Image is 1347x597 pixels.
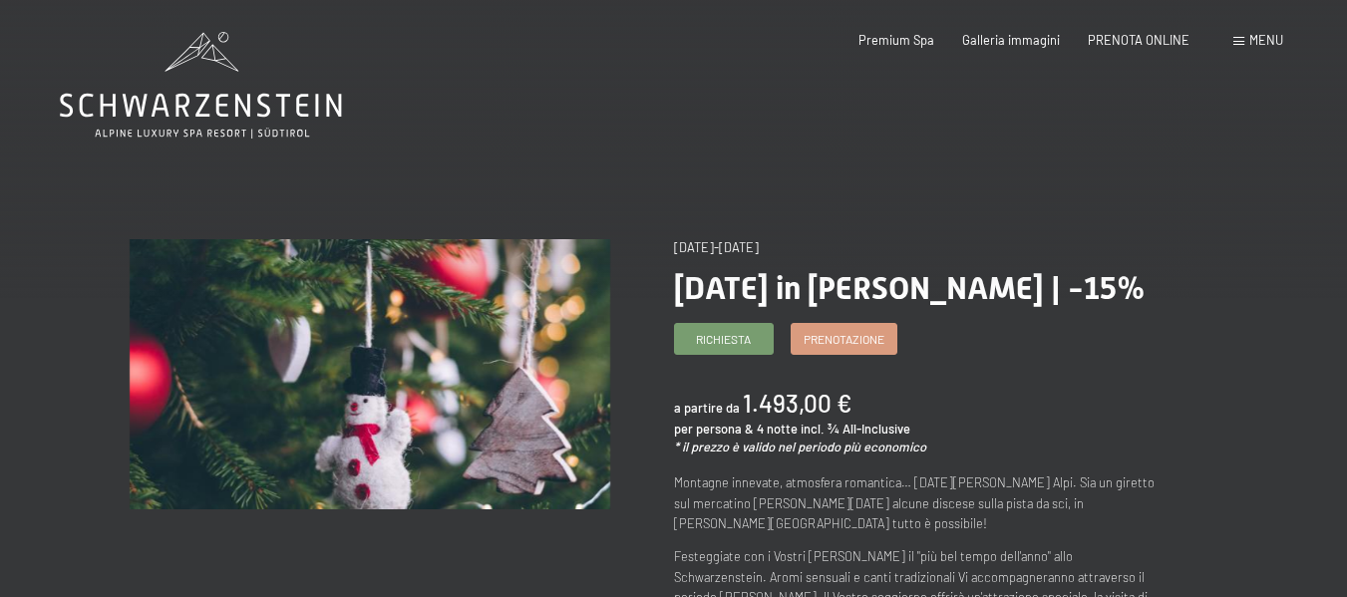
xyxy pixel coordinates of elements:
em: * il prezzo è valido nel periodo più economico [674,439,926,454]
span: a partire da [674,400,740,416]
img: Natale in montagna | -15% [130,239,610,509]
span: incl. ¾ All-Inclusive [801,421,910,437]
b: 1.493,00 € [743,389,851,418]
span: Richiesta [696,331,751,348]
span: [DATE]-[DATE] [674,239,759,255]
a: Richiesta [675,324,773,354]
span: Menu [1249,32,1283,48]
span: Prenotazione [804,331,884,348]
span: 4 notte [757,421,798,437]
a: Prenotazione [792,324,896,354]
span: per persona & [674,421,754,437]
a: PRENOTA ONLINE [1088,32,1189,48]
a: Galleria immagini [962,32,1060,48]
span: [DATE] in [PERSON_NAME] | -15% [674,269,1146,307]
a: Premium Spa [858,32,934,48]
p: Montagne innevate, atmosfera romantica… [DATE][PERSON_NAME] Alpi. Sia un giretto sul mercatino [P... [674,472,1155,533]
